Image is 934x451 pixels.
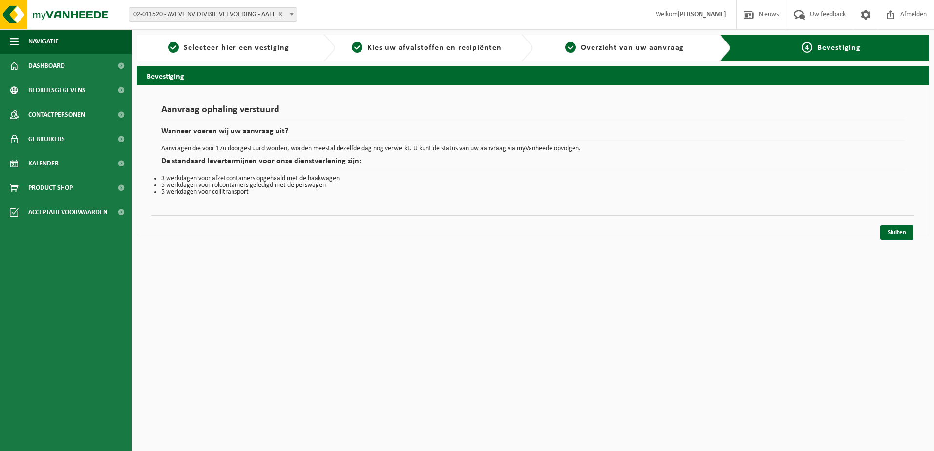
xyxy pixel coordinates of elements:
[581,44,684,52] span: Overzicht van uw aanvraag
[352,42,362,53] span: 2
[565,42,576,53] span: 3
[28,200,107,225] span: Acceptatievoorwaarden
[538,42,712,54] a: 3Overzicht van uw aanvraag
[161,127,905,141] h2: Wanneer voeren wij uw aanvraag uit?
[28,29,59,54] span: Navigatie
[678,11,726,18] strong: [PERSON_NAME]
[802,42,812,53] span: 4
[129,7,297,22] span: 02-011520 - AVEVE NV DIVISIE VEEVOEDING - AALTER
[367,44,502,52] span: Kies uw afvalstoffen en recipiënten
[28,127,65,151] span: Gebruikers
[28,54,65,78] span: Dashboard
[880,225,913,240] a: Sluiten
[161,145,905,152] p: Aanvragen die voor 17u doorgestuurd worden, worden meestal dezelfde dag nog verwerkt. U kunt de s...
[161,189,905,196] li: 5 werkdagen voor collitransport
[28,102,85,127] span: Contactpersonen
[161,175,905,182] li: 3 werkdagen voor afzetcontainers opgehaald met de haakwagen
[168,42,179,53] span: 1
[161,157,905,170] h2: De standaard levertermijnen voor onze dienstverlening zijn:
[28,176,73,200] span: Product Shop
[28,78,85,102] span: Bedrijfsgegevens
[817,44,861,52] span: Bevestiging
[340,42,514,54] a: 2Kies uw afvalstoffen en recipiënten
[28,151,59,176] span: Kalender
[142,42,316,54] a: 1Selecteer hier een vestiging
[161,182,905,189] li: 5 werkdagen voor rolcontainers geledigd met de perswagen
[129,8,297,21] span: 02-011520 - AVEVE NV DIVISIE VEEVOEDING - AALTER
[161,105,905,120] h1: Aanvraag ophaling verstuurd
[184,44,289,52] span: Selecteer hier een vestiging
[137,66,929,85] h2: Bevestiging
